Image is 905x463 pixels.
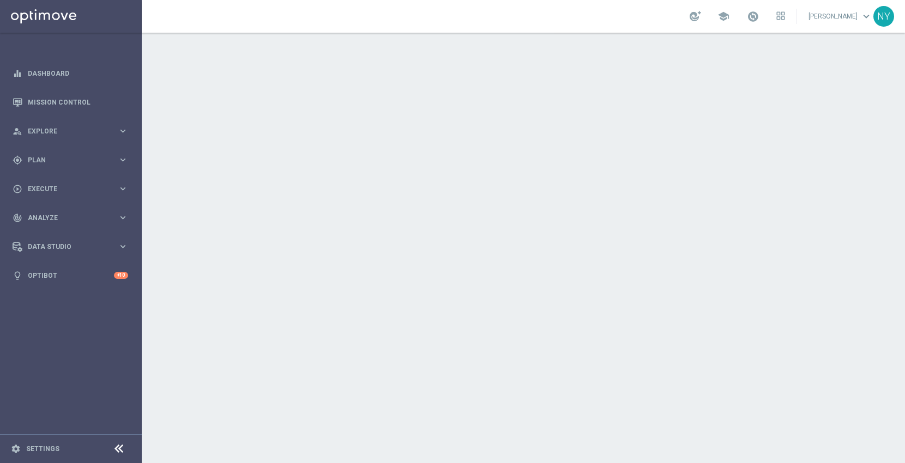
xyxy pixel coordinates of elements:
button: lightbulb Optibot +10 [12,271,129,280]
i: keyboard_arrow_right [118,241,128,252]
i: keyboard_arrow_right [118,155,128,165]
div: Plan [13,155,118,165]
i: track_changes [13,213,22,223]
i: settings [11,444,21,454]
span: Data Studio [28,243,118,250]
button: Mission Control [12,98,129,107]
i: play_circle_outline [13,184,22,194]
a: Mission Control [28,88,128,117]
span: Analyze [28,215,118,221]
button: gps_fixed Plan keyboard_arrow_right [12,156,129,165]
div: Analyze [13,213,118,223]
span: school [717,10,729,22]
span: Plan [28,157,118,163]
span: keyboard_arrow_down [860,10,872,22]
button: Data Studio keyboard_arrow_right [12,242,129,251]
i: gps_fixed [13,155,22,165]
i: equalizer [13,69,22,78]
div: Data Studio [13,242,118,252]
a: Optibot [28,261,114,290]
i: person_search [13,126,22,136]
div: Optibot [13,261,128,290]
div: Mission Control [13,88,128,117]
button: track_changes Analyze keyboard_arrow_right [12,214,129,222]
i: keyboard_arrow_right [118,184,128,194]
a: Dashboard [28,59,128,88]
a: Settings [26,446,59,452]
span: Explore [28,128,118,135]
div: Execute [13,184,118,194]
div: +10 [114,272,128,279]
i: keyboard_arrow_right [118,126,128,136]
div: Dashboard [13,59,128,88]
i: keyboard_arrow_right [118,212,128,223]
button: play_circle_outline Execute keyboard_arrow_right [12,185,129,193]
div: NY [873,6,894,27]
div: Explore [13,126,118,136]
i: lightbulb [13,271,22,281]
a: [PERSON_NAME]keyboard_arrow_down [807,8,873,25]
button: person_search Explore keyboard_arrow_right [12,127,129,136]
span: Execute [28,186,118,192]
button: equalizer Dashboard [12,69,129,78]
